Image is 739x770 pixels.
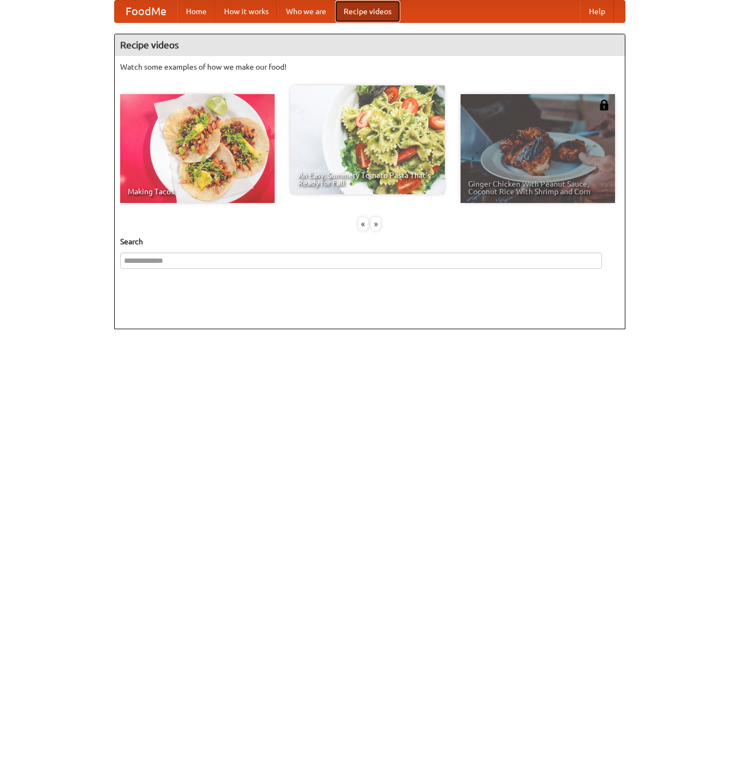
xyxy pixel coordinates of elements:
a: Help [580,1,614,22]
p: Watch some examples of how we make our food! [120,61,619,72]
span: An Easy, Summery Tomato Pasta That's Ready for Fall [298,171,437,187]
a: FoodMe [115,1,177,22]
span: Making Tacos [128,188,267,195]
a: An Easy, Summery Tomato Pasta That's Ready for Fall [290,85,445,194]
a: How it works [215,1,277,22]
img: 483408.png [599,100,610,110]
h4: Recipe videos [115,34,625,56]
a: Who we are [277,1,335,22]
h5: Search [120,236,619,247]
a: Home [177,1,215,22]
a: Making Tacos [120,94,275,203]
div: » [371,217,381,231]
div: « [358,217,368,231]
a: Recipe videos [335,1,400,22]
